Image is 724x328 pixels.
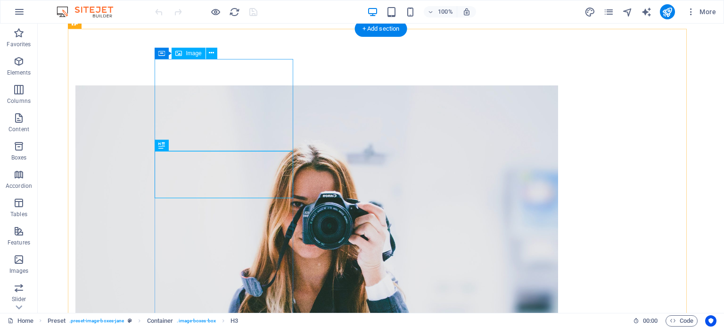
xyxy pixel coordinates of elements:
i: This element is a customizable preset [128,318,132,323]
a: Click to cancel selection. Double-click to open Pages [8,315,33,327]
p: Tables [10,210,27,218]
button: Code [666,315,698,327]
i: Publish [662,7,673,17]
i: Pages (Ctrl+Alt+S) [603,7,614,17]
nav: breadcrumb [48,315,239,327]
button: 100% [424,6,457,17]
p: Columns [7,97,31,105]
h6: 100% [438,6,453,17]
span: More [686,7,716,17]
button: reload [229,6,240,17]
i: Navigator [622,7,633,17]
h6: Session time [633,315,658,327]
button: design [584,6,596,17]
p: Boxes [11,154,27,161]
button: text_generator [641,6,652,17]
i: On resize automatically adjust zoom level to fit chosen device. [462,8,471,16]
p: Content [8,126,29,133]
p: Favorites [7,41,31,48]
span: Code [670,315,693,327]
span: Image [186,50,201,56]
p: Features [8,239,30,246]
button: navigator [622,6,633,17]
div: + Add section [355,21,407,37]
p: Images [9,267,29,275]
i: AI Writer [641,7,652,17]
i: Design (Ctrl+Alt+Y) [584,7,595,17]
i: Reload page [229,7,240,17]
span: Click to select. Double-click to edit [48,315,66,327]
button: Click here to leave preview mode and continue editing [210,6,221,17]
button: publish [660,4,675,19]
p: Slider [12,295,26,303]
img: Editor Logo [54,6,125,17]
span: : [650,317,651,324]
span: 00 00 [643,315,658,327]
span: . preset-image-boxes-jane [69,315,124,327]
span: Click to select. Double-click to edit [230,315,238,327]
span: . image-boxes-box [177,315,216,327]
p: Elements [7,69,31,76]
button: More [683,4,720,19]
button: pages [603,6,615,17]
p: Accordion [6,182,32,190]
span: Click to select. Double-click to edit [147,315,173,327]
button: Usercentrics [705,315,716,327]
